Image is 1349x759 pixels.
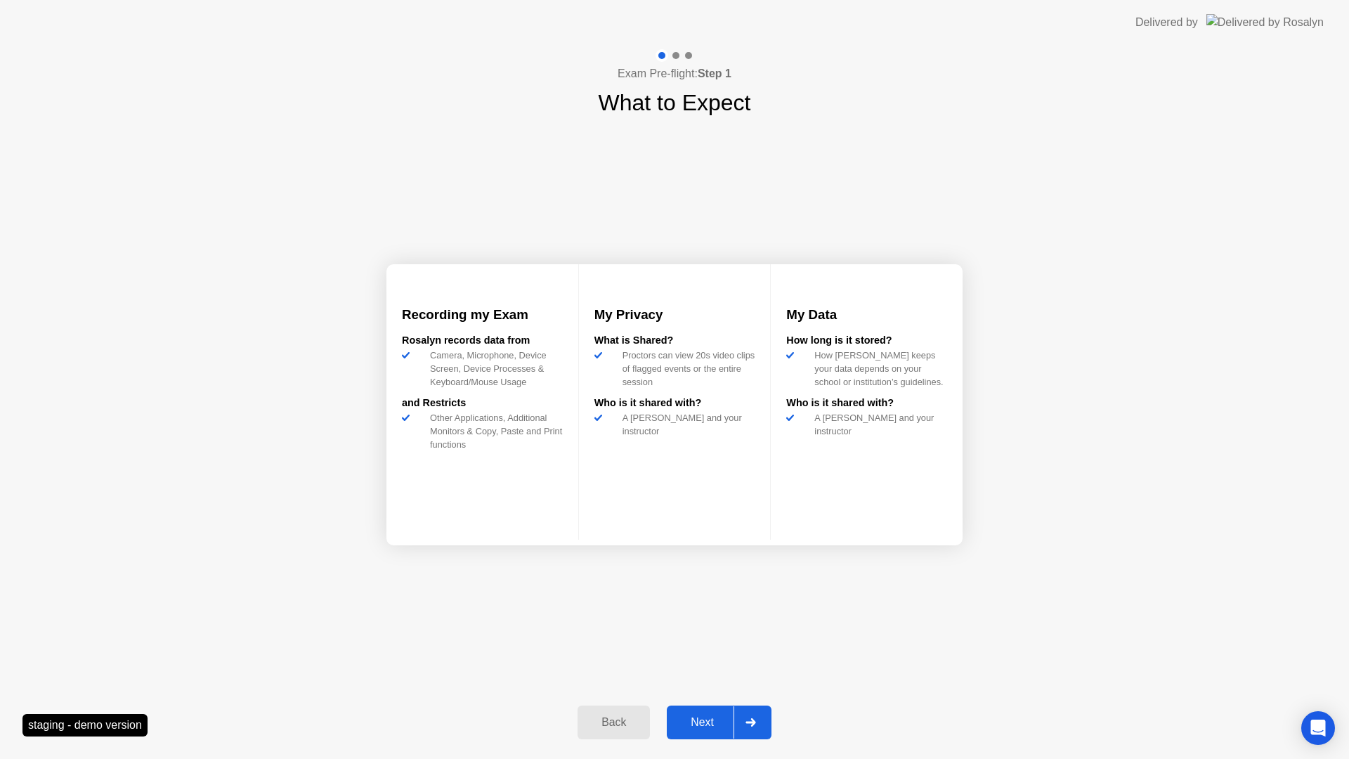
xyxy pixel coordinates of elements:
[402,396,563,411] div: and Restricts
[1135,14,1198,31] div: Delivered by
[667,706,771,739] button: Next
[402,305,563,325] h3: Recording my Exam
[1301,711,1335,745] div: Open Intercom Messenger
[594,396,755,411] div: Who is it shared with?
[698,67,731,79] b: Step 1
[809,349,947,389] div: How [PERSON_NAME] keeps your data depends on your school or institution’s guidelines.
[599,86,751,119] h1: What to Expect
[617,411,755,438] div: A [PERSON_NAME] and your instructor
[671,716,734,729] div: Next
[424,349,563,389] div: Camera, Microphone, Device Screen, Device Processes & Keyboard/Mouse Usage
[594,333,755,349] div: What is Shared?
[1206,14,1324,30] img: Delivered by Rosalyn
[786,305,947,325] h3: My Data
[809,411,947,438] div: A [PERSON_NAME] and your instructor
[786,396,947,411] div: Who is it shared with?
[786,333,947,349] div: How long is it stored?
[618,65,731,82] h4: Exam Pre-flight:
[582,716,646,729] div: Back
[578,706,650,739] button: Back
[424,411,563,452] div: Other Applications, Additional Monitors & Copy, Paste and Print functions
[22,714,148,737] div: staging - demo version
[402,333,563,349] div: Rosalyn records data from
[594,305,755,325] h3: My Privacy
[617,349,755,389] div: Proctors can view 20s video clips of flagged events or the entire session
